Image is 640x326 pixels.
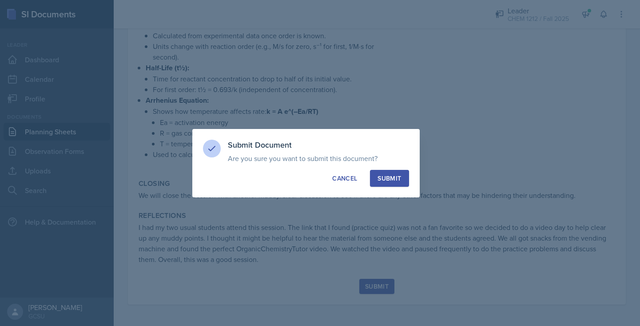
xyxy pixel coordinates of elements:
[378,174,401,183] div: Submit
[332,174,357,183] div: Cancel
[370,170,409,187] button: Submit
[228,140,409,150] h3: Submit Document
[325,170,365,187] button: Cancel
[228,154,409,163] p: Are you sure you want to submit this document?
